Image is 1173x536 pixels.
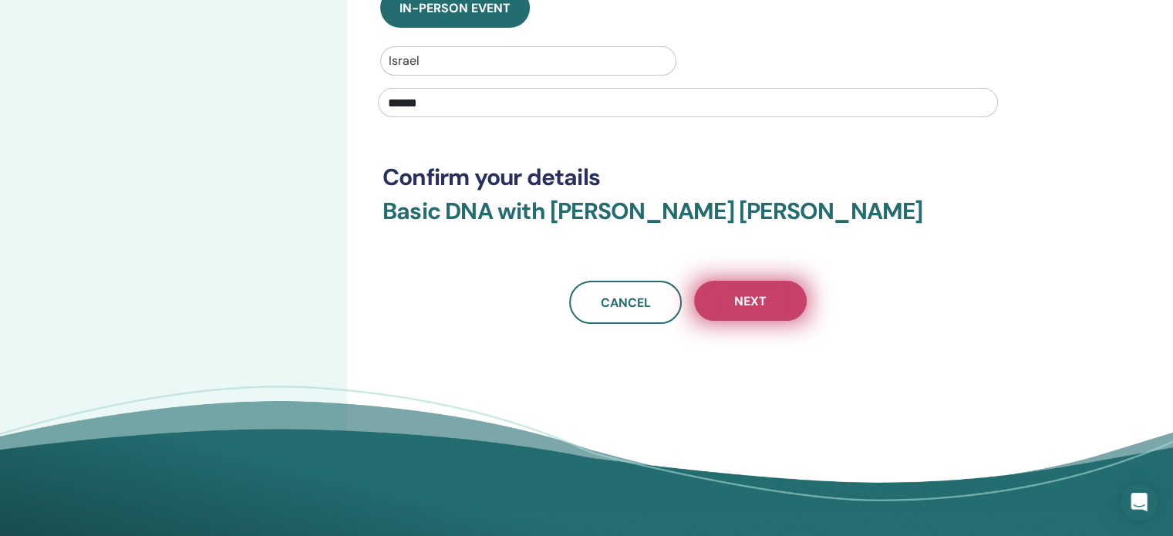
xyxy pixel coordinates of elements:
[694,281,807,321] button: Next
[569,281,682,324] a: Cancel
[601,295,651,311] span: Cancel
[734,293,767,309] span: Next
[1121,484,1158,521] div: Open Intercom Messenger
[383,197,993,244] h3: Basic DNA with [PERSON_NAME] [PERSON_NAME]
[383,163,993,191] h3: Confirm your details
